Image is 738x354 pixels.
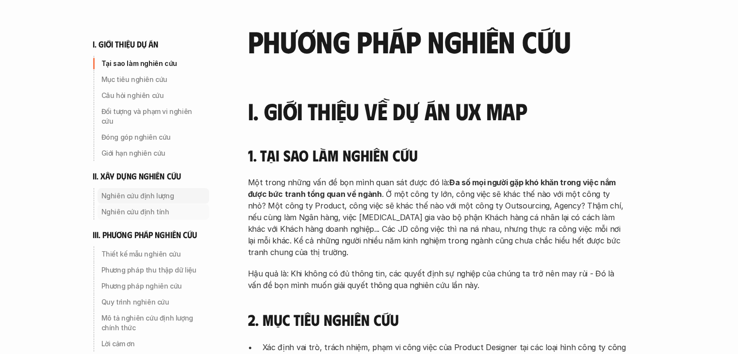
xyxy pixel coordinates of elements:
[93,145,209,161] a: Giới hạn nghiên cứu
[101,59,205,68] p: Tại sao làm nghiên cứu
[248,146,626,164] h4: 1. Tại sao làm nghiên cứu
[93,278,209,294] a: Phương pháp nghiên cứu
[93,246,209,262] a: Thiết kế mẫu nghiên cứu
[248,177,626,258] p: Một trong những vấn đề bọn mình quan sát được đó là: . Ở một công ty lớn, công việc sẽ khác thế n...
[101,91,205,100] p: Câu hỏi nghiên cứu
[101,148,205,158] p: Giới hạn nghiên cứu
[93,171,181,182] h6: ii. xây dựng nghiên cứu
[101,191,205,201] p: Nghiên cứu định lượng
[93,129,209,145] a: Đóng góp nghiên cứu
[248,24,626,57] h2: phương pháp nghiên cứu
[101,75,205,84] p: Mục tiêu nghiên cứu
[93,229,197,241] h6: iii. phương pháp nghiên cứu
[93,294,209,310] a: Quy trình nghiên cứu
[93,262,209,278] a: Phương pháp thu thập dữ liệu
[101,281,205,291] p: Phương pháp nghiên cứu
[248,268,626,291] p: Hậu quả là: Khi không có đủ thông tin, các quyết định sự nghiệp của chúng ta trở nên may rủi - Đó...
[248,98,626,124] h3: I. Giới thiệu về dự án UX Map
[93,104,209,129] a: Đối tượng và phạm vi nghiên cứu
[93,310,209,336] a: Mô tả nghiên cứu định lượng chính thức
[101,339,205,349] p: Lời cảm ơn
[93,72,209,87] a: Mục tiêu nghiên cứu
[101,249,205,259] p: Thiết kế mẫu nghiên cứu
[101,132,205,142] p: Đóng góp nghiên cứu
[101,265,205,275] p: Phương pháp thu thập dữ liệu
[101,297,205,307] p: Quy trình nghiên cứu
[93,336,209,352] a: Lời cảm ơn
[93,188,209,204] a: Nghiên cứu định lượng
[93,88,209,103] a: Câu hỏi nghiên cứu
[93,56,209,71] a: Tại sao làm nghiên cứu
[93,204,209,220] a: Nghiên cứu định tính
[101,207,205,217] p: Nghiên cứu định tính
[93,39,159,50] h6: i. giới thiệu dự án
[101,313,205,333] p: Mô tả nghiên cứu định lượng chính thức
[101,107,205,126] p: Đối tượng và phạm vi nghiên cứu
[248,310,626,329] h4: 2. Mục tiêu nghiên cứu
